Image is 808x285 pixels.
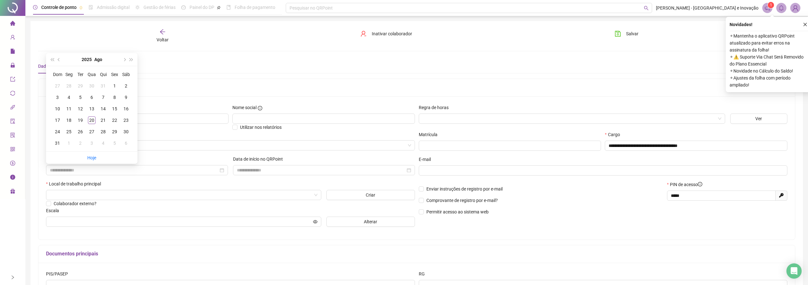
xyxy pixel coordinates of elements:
[111,116,118,124] div: 22
[120,80,132,92] td: 2025-08-02
[88,82,96,90] div: 30
[65,139,73,147] div: 1
[786,263,802,279] div: Open Intercom Messenger
[232,104,257,111] span: Nome social
[111,105,118,113] div: 15
[75,69,86,80] th: Ter
[803,22,807,27] span: close
[87,155,96,160] a: Hoje
[258,106,262,110] span: info-circle
[63,69,75,80] th: Seg
[54,201,97,206] span: Colaborador externo?
[88,105,96,113] div: 13
[54,116,61,124] div: 17
[372,30,412,37] span: Inativar colaborador
[65,116,73,124] div: 18
[77,116,84,124] div: 19
[217,6,221,10] span: pushpin
[426,186,503,191] span: Enviar instruções de registro por e-mail
[63,92,75,103] td: 2025-08-04
[63,115,75,126] td: 2025-08-18
[144,5,176,10] span: Gestão de férias
[75,92,86,103] td: 2025-08-05
[698,182,702,186] span: info-circle
[86,115,97,126] td: 2025-08-20
[38,63,67,70] div: Dados básicos
[122,105,130,113] div: 16
[97,92,109,103] td: 2025-08-07
[765,5,770,11] span: notification
[75,103,86,115] td: 2025-08-12
[364,218,377,225] span: Alterar
[109,80,120,92] td: 2025-08-01
[52,69,63,80] th: Dom
[46,180,105,187] label: Local de trabalho principal
[419,156,435,163] label: E-mail
[233,156,287,163] label: Data de início no QRPoint
[97,80,109,92] td: 2025-07-31
[50,141,411,150] span: Parque de Ciência e Inovação
[326,217,415,227] button: Alterar
[77,128,84,136] div: 26
[75,115,86,126] td: 2025-08-19
[121,53,128,66] button: next-year
[10,172,15,184] span: info-circle
[63,103,75,115] td: 2025-08-11
[10,74,15,87] span: export
[88,116,96,124] div: 20
[120,103,132,115] td: 2025-08-16
[75,137,86,149] td: 2025-09-02
[97,115,109,126] td: 2025-08-21
[10,186,15,198] span: gift
[360,31,367,37] span: user-delete
[46,270,72,277] label: PIS/PASEP
[226,5,231,10] span: book
[52,126,63,137] td: 2025-08-24
[10,60,15,73] span: lock
[86,69,97,80] th: Qua
[235,5,275,10] span: Folha de pagamento
[99,128,107,136] div: 28
[730,21,752,28] span: Novidades !
[419,104,453,111] label: Regra de horas
[10,18,15,31] span: home
[49,53,56,66] button: super-prev-year
[99,94,107,101] div: 7
[82,53,92,66] button: year panel
[122,116,130,124] div: 23
[111,82,118,90] div: 1
[159,29,166,35] span: arrow-left
[10,102,15,115] span: api
[86,92,97,103] td: 2025-08-06
[670,181,702,188] span: PIN de acesso
[97,103,109,115] td: 2025-08-14
[730,114,787,124] button: Ver
[99,116,107,124] div: 21
[240,125,282,130] span: Utilizar nos relatórios
[97,126,109,137] td: 2025-08-28
[122,94,130,101] div: 9
[65,82,73,90] div: 28
[10,116,15,129] span: audit
[54,105,61,113] div: 10
[426,198,498,203] span: Comprovante de registro por e-mail?
[52,103,63,115] td: 2025-08-10
[52,92,63,103] td: 2025-08-03
[86,80,97,92] td: 2025-07-30
[88,139,96,147] div: 3
[65,105,73,113] div: 11
[10,275,15,280] span: right
[77,139,84,147] div: 2
[10,88,15,101] span: sync
[111,94,118,101] div: 8
[122,139,130,147] div: 6
[63,126,75,137] td: 2025-08-25
[63,137,75,149] td: 2025-09-01
[54,82,61,90] div: 27
[52,137,63,149] td: 2025-08-31
[755,115,762,122] span: Ver
[79,6,83,10] span: pushpin
[10,144,15,156] span: qrcode
[109,92,120,103] td: 2025-08-08
[109,115,120,126] td: 2025-08-22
